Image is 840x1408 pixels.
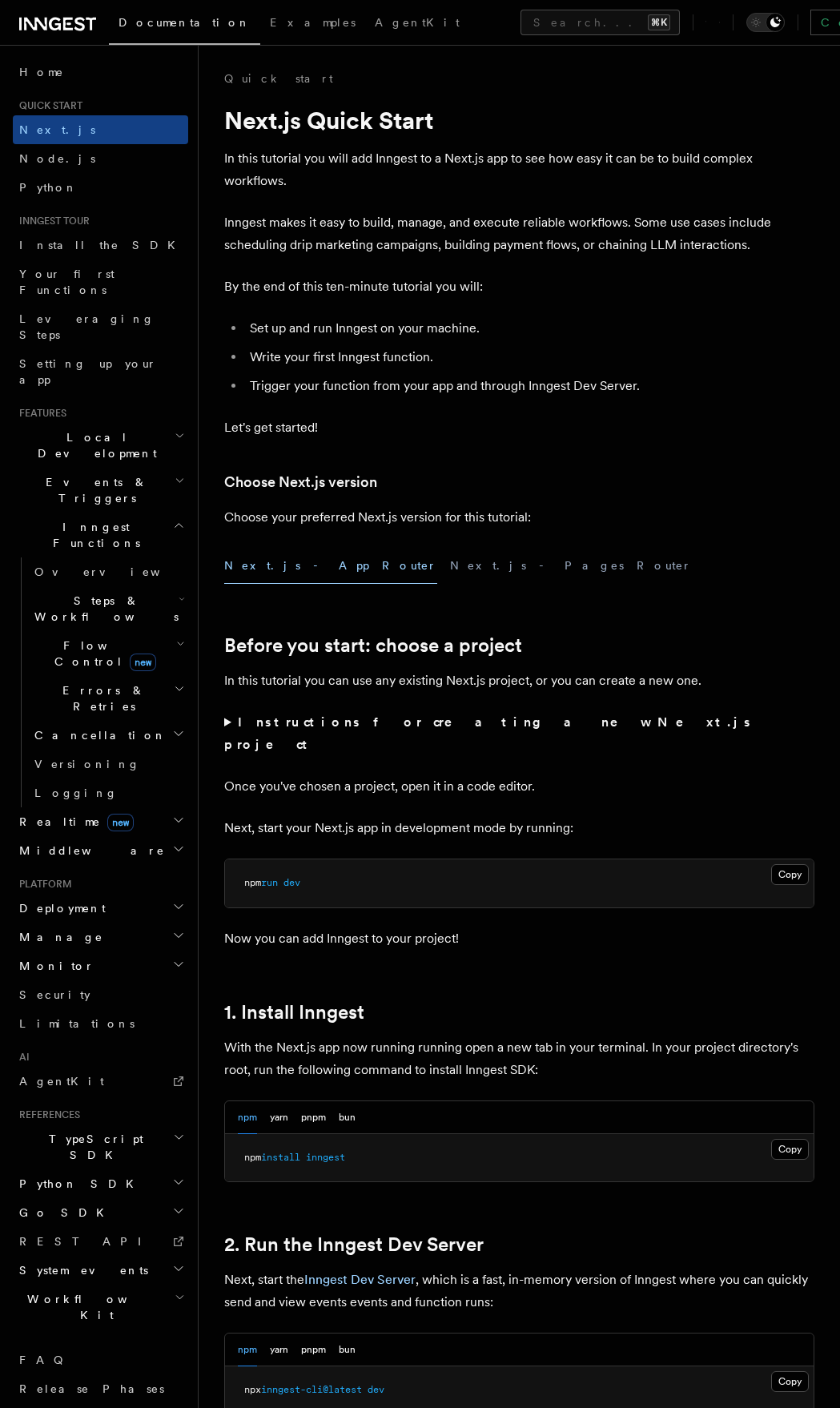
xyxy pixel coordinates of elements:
[224,1001,364,1024] a: 1. Install Inngest
[224,416,814,439] p: Let's get started!
[28,778,188,807] a: Logging
[270,1334,288,1366] button: yarn
[28,682,174,714] span: Errors & Retries
[244,1152,261,1163] span: npm
[224,211,814,256] p: Inngest makes it easy to build, manage, and execute reliable workflows. Some use cases include sc...
[224,70,333,86] a: Quick start
[13,1108,80,1121] span: References
[19,357,157,386] span: Setting up your app
[245,346,814,368] li: Write your first Inngest function.
[365,5,469,43] a: AgentKit
[13,980,188,1009] a: Security
[13,1009,188,1038] a: Limitations
[261,1152,300,1163] span: install
[19,123,95,136] span: Next.js
[13,215,90,227] span: Inngest tour
[13,115,188,144] a: Next.js
[270,1101,288,1134] button: yarn
[13,468,188,513] button: Events & Triggers
[13,519,173,551] span: Inngest Functions
[13,474,175,506] span: Events & Triggers
[283,877,300,888] span: dev
[19,181,78,194] span: Python
[224,106,814,135] h1: Next.js Quick Start
[28,750,188,778] a: Versioning
[107,814,134,831] span: new
[520,10,680,35] button: Search...⌘K
[34,786,118,799] span: Logging
[13,807,188,836] button: Realtimenew
[13,958,94,974] span: Monitor
[13,58,188,86] a: Home
[19,1235,155,1248] span: REST API
[34,758,140,770] span: Versioning
[238,1334,257,1366] button: npm
[13,173,188,202] a: Python
[28,557,188,586] a: Overview
[13,878,72,891] span: Platform
[28,727,167,743] span: Cancellation
[28,721,188,750] button: Cancellation
[13,99,82,112] span: Quick start
[13,1374,188,1403] a: Release Phases
[260,5,365,43] a: Examples
[13,1169,188,1198] button: Python SDK
[19,152,95,165] span: Node.js
[238,1101,257,1134] button: npm
[244,1384,261,1395] span: npx
[13,894,188,923] button: Deployment
[261,1384,362,1395] span: inngest-cli@latest
[19,64,64,80] span: Home
[13,513,188,557] button: Inngest Functions
[270,16,356,29] span: Examples
[13,1198,188,1227] button: Go SDK
[244,877,261,888] span: npm
[13,1176,143,1192] span: Python SDK
[13,929,103,945] span: Manage
[13,1051,30,1064] span: AI
[368,1384,384,1395] span: dev
[13,1291,175,1323] span: Workflow Kit
[224,711,814,756] summary: Instructions for creating a new Next.js project
[771,864,809,885] button: Copy
[224,670,814,692] p: In this tutorial you can use any existing Next.js project, or you can create a new one.
[119,16,251,29] span: Documentation
[306,1152,345,1163] span: inngest
[450,548,692,584] button: Next.js - Pages Router
[34,565,199,578] span: Overview
[13,407,66,420] span: Features
[301,1101,326,1134] button: pnpm
[19,239,185,251] span: Install the SDK
[224,634,522,657] a: Before you start: choose a project
[224,276,814,298] p: By the end of this ten-minute tutorial you will:
[224,1233,484,1256] a: 2. Run the Inngest Dev Server
[28,676,188,721] button: Errors & Retries
[19,1017,135,1030] span: Limitations
[109,5,260,45] a: Documentation
[13,836,188,865] button: Middleware
[339,1334,356,1366] button: bun
[19,268,115,296] span: Your first Functions
[19,312,155,341] span: Leveraging Steps
[13,557,188,807] div: Inngest Functions
[746,13,785,32] button: Toggle dark mode
[28,586,188,631] button: Steps & Workflows
[648,14,670,30] kbd: ⌘K
[13,259,188,304] a: Your first Functions
[301,1334,326,1366] button: pnpm
[19,1075,104,1088] span: AgentKit
[19,988,90,1001] span: Security
[13,1067,188,1096] a: AgentKit
[224,775,814,798] p: Once you've chosen a project, open it in a code editor.
[13,1256,188,1285] button: System events
[13,429,175,461] span: Local Development
[13,923,188,951] button: Manage
[13,1227,188,1256] a: REST API
[13,349,188,394] a: Setting up your app
[28,593,179,625] span: Steps & Workflows
[13,814,134,830] span: Realtime
[771,1139,809,1160] button: Copy
[224,548,437,584] button: Next.js - App Router
[13,951,188,980] button: Monitor
[339,1101,356,1134] button: bun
